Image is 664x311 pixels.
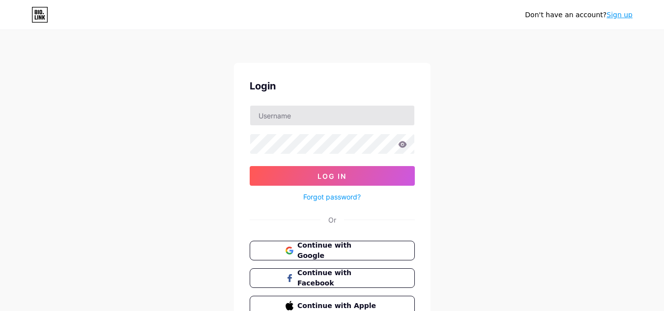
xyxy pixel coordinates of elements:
[297,240,378,261] span: Continue with Google
[250,166,415,186] button: Log In
[250,268,415,288] button: Continue with Facebook
[525,10,633,20] div: Don't have an account?
[318,172,346,180] span: Log In
[303,192,361,202] a: Forgot password?
[297,268,378,288] span: Continue with Facebook
[297,301,378,311] span: Continue with Apple
[328,215,336,225] div: Or
[606,11,633,19] a: Sign up
[250,106,414,125] input: Username
[250,241,415,260] button: Continue with Google
[250,79,415,93] div: Login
